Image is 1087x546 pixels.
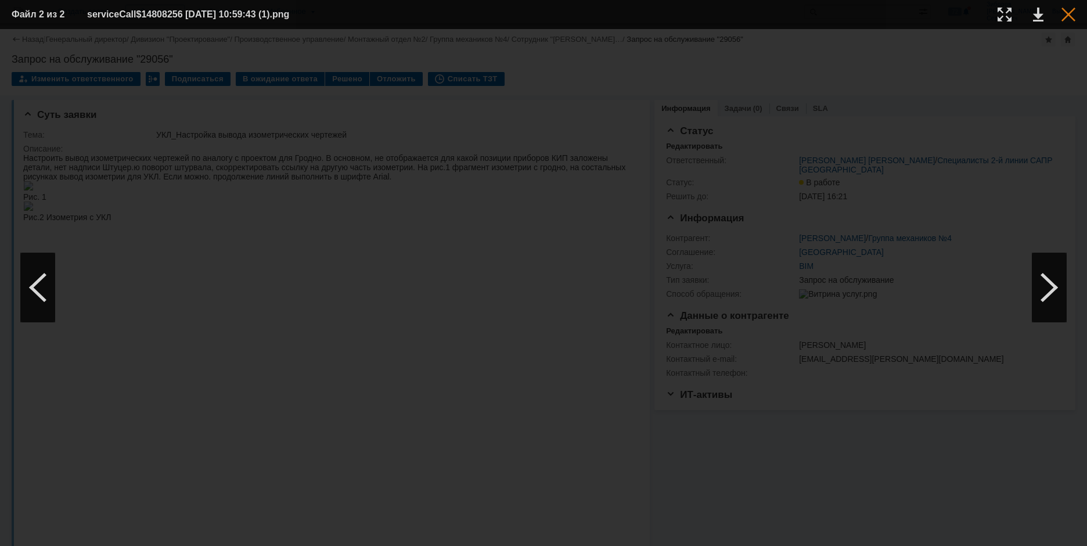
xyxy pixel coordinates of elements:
div: Скачать файл [1033,8,1043,21]
img: download [12,41,1075,534]
div: Увеличить масштаб [998,8,1012,21]
div: Следующий файл [1032,253,1067,322]
div: serviceCall$14808256 [DATE] 10:59:43 (1).png [87,8,318,21]
div: Закрыть окно (Esc) [1061,8,1075,21]
div: Предыдущий файл [20,253,55,322]
div: Файл 2 из 2 [12,10,70,19]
